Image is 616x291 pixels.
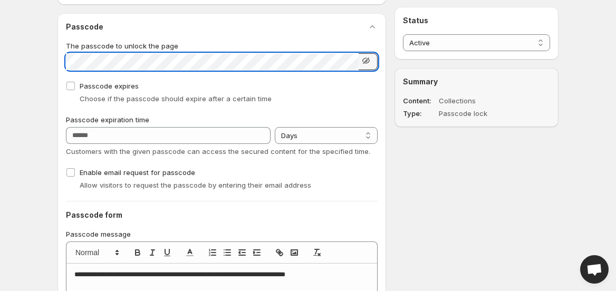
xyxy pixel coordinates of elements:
[403,15,550,26] h2: Status
[580,255,609,284] div: Open chat
[80,168,195,177] span: Enable email request for passcode
[66,114,378,125] p: Passcode expiration time
[66,42,178,50] span: The passcode to unlock the page
[80,181,311,189] span: Allow visitors to request the passcode by entering their email address
[66,22,103,32] h2: Passcode
[439,108,520,119] dd: Passcode lock
[403,76,550,87] h2: Summary
[403,108,437,119] dt: Type :
[66,210,378,220] h2: Passcode form
[66,146,378,157] p: Customers with the given passcode can access the secured content for the specified time.
[403,95,437,106] dt: Content :
[80,82,139,90] span: Passcode expires
[80,94,272,103] span: Choose if the passcode should expire after a certain time
[439,95,520,106] dd: Collections
[66,229,378,239] p: Passcode message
